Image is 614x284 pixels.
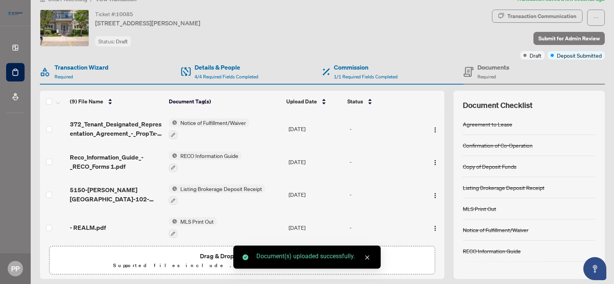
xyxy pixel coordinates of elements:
[432,193,438,199] img: Logo
[54,63,109,72] h4: Transaction Wizard
[6,10,25,17] img: logo
[350,158,420,166] div: -
[70,120,162,138] span: 372_Tenant_Designated_Representation_Agreement_-_PropTx-[PERSON_NAME].pdf
[429,188,441,201] button: Logo
[477,74,496,80] span: Required
[95,18,200,28] span: [STREET_ADDRESS][PERSON_NAME]
[432,225,438,231] img: Logo
[286,178,347,211] td: [DATE]
[195,63,258,72] h4: Details & People
[350,223,420,232] div: -
[243,254,248,260] span: check-circle
[492,10,583,23] button: Transaction Communication
[530,51,541,60] span: Draft
[350,125,420,133] div: -
[169,184,177,193] img: Status Icon
[533,32,605,45] button: Submit for Admin Review
[169,184,265,205] button: Status IconListing Brokerage Deposit Receipt
[70,223,106,232] span: - REALM.pdf
[169,217,177,226] img: Status Icon
[286,112,347,145] td: [DATE]
[169,151,177,160] img: Status Icon
[70,97,103,106] span: (9) File Name
[116,38,128,45] span: Draft
[70,185,162,204] span: 5150-[PERSON_NAME][GEOGRAPHIC_DATA]-102-[GEOGRAPHIC_DATA]-[GEOGRAPHIC_DATA]-L5M-0P1-09-16-2025.pdf
[177,118,249,127] span: Notice of Fulfillment/Waiver
[177,184,265,193] span: Listing Brokerage Deposit Receipt
[166,91,283,112] th: Document Tag(s)
[477,63,509,72] h4: Documents
[583,257,606,280] button: Open asap
[463,141,533,149] div: Confirmation of Co-Operation
[54,261,430,270] p: Supported files include .PDF, .JPG, .JPEG, .PNG under 25 MB
[50,246,435,275] span: Drag & Drop orUpload FormsSupported files include .PDF, .JPG, .JPEG, .PNG under25MB
[95,10,133,18] div: Ticket #:
[334,74,398,80] span: 1/1 Required Fields Completed
[363,253,371,262] a: Close
[557,51,602,60] span: Deposit Submitted
[365,255,370,260] span: close
[177,217,217,226] span: MLS Print Out
[463,247,521,255] div: RECO Information Guide
[432,127,438,133] img: Logo
[169,118,177,127] img: Status Icon
[11,263,20,274] span: PP
[463,226,528,234] div: Notice of Fulfillment/Waiver
[463,162,517,171] div: Copy of Deposit Funds
[177,151,241,160] span: RECO Information Guide
[286,97,317,106] span: Upload Date
[283,91,344,112] th: Upload Date
[40,10,89,46] img: IMG-W12396117_1.jpg
[538,32,600,45] span: Submit for Admin Review
[463,100,533,111] span: Document Checklist
[67,91,165,112] th: (9) File Name
[286,211,347,244] td: [DATE]
[347,97,363,106] span: Status
[169,151,241,172] button: Status IconRECO Information Guide
[432,159,438,166] img: Logo
[334,63,398,72] h4: Commission
[350,190,420,199] div: -
[429,123,441,135] button: Logo
[429,221,441,234] button: Logo
[463,204,496,213] div: MLS Print Out
[463,183,545,192] div: Listing Brokerage Deposit Receipt
[463,120,512,128] div: Agreement to Lease
[169,217,217,238] button: Status IconMLS Print Out
[169,118,249,139] button: Status IconNotice of Fulfillment/Waiver
[429,156,441,168] button: Logo
[70,153,162,171] span: Reco_Information_Guide_-_RECO_Forms 1.pdf
[116,11,133,18] span: 10085
[195,74,258,80] span: 4/4 Required Fields Completed
[200,251,284,261] span: Drag & Drop or
[256,252,371,261] div: Document(s) uploaded successfully.
[286,145,347,178] td: [DATE]
[593,15,599,20] span: ellipsis
[507,10,576,22] div: Transaction Communication
[54,74,73,80] span: Required
[95,36,131,47] div: Status:
[344,91,421,112] th: Status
